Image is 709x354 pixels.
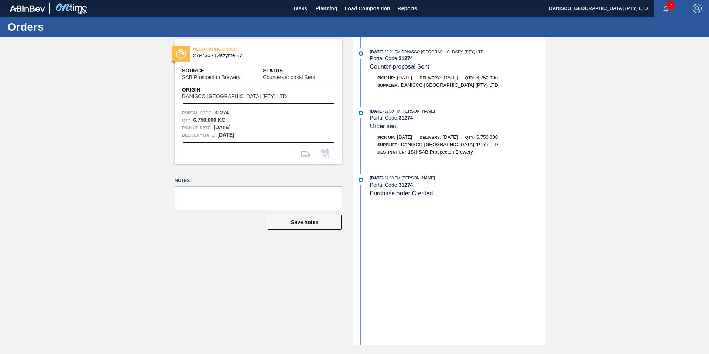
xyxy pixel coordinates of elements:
span: Pick up Date: [182,124,212,131]
div: Inform order change [316,147,334,161]
span: [DATE] [397,134,412,140]
img: atual [359,51,363,56]
span: Qty: [465,76,475,80]
span: Delivery: [419,76,441,80]
strong: 31274 [398,55,413,61]
span: Order sent [370,123,398,129]
span: Delivery Date: [182,131,215,139]
strong: 31274 [398,115,413,121]
span: 1SH-SAB Prospecton Brewery [408,149,473,155]
button: Save notes [268,215,342,230]
span: [DATE] [370,176,383,180]
span: : DANISCO [GEOGRAPHIC_DATA] (PTY) LTD [400,49,484,54]
span: [DATE] [443,75,458,80]
label: Notes [175,175,342,186]
span: Purchase order Created [370,190,433,196]
span: Portal Code: [182,109,213,117]
strong: 31274 [398,182,413,188]
span: [DATE] [443,134,458,140]
span: : [PERSON_NAME] [400,176,435,180]
span: Status [263,67,335,75]
span: Pick up: [377,76,395,80]
span: Tasks [292,4,308,13]
img: atual [359,178,363,182]
span: SAB Prospecton Brewery [182,75,240,80]
span: Counter-proposal Sent [263,75,315,80]
strong: [DATE] [213,124,230,130]
strong: 31274 [215,110,229,116]
span: [DATE] [370,109,383,113]
img: status [176,49,186,59]
img: atual [359,111,363,115]
span: [DATE] [397,75,412,80]
span: NEGOTIATING ORDER [193,45,297,53]
span: DANISCO [GEOGRAPHIC_DATA] (PTY) LTD [182,94,287,99]
span: [DATE] [370,49,383,54]
span: 279735 - Diazyme 87 [193,53,327,58]
span: Qty: [465,135,475,140]
span: Destination: [377,150,406,154]
span: 6,750.000 [476,134,498,140]
span: DANISCO [GEOGRAPHIC_DATA] (PTY) LTD [401,82,498,88]
span: Reports [398,4,417,13]
span: Pick up: [377,135,395,140]
span: - 12:01 PM [383,50,400,54]
div: Portal Code: [370,115,545,121]
div: Portal Code: [370,182,545,188]
span: 14 [667,1,674,10]
span: : [PERSON_NAME] [400,109,435,113]
span: Load Composition [345,4,390,13]
h1: Orders [7,23,138,31]
div: Go to Load Composition [297,147,315,161]
span: Planning [316,4,338,13]
div: Portal Code: [370,55,545,61]
span: 6,750.000 [476,75,498,80]
span: Qty : [182,117,191,124]
span: - 12:59 PM [383,109,400,113]
strong: [DATE] [217,132,234,138]
button: Notifications [654,3,678,14]
img: Logout [693,4,702,13]
img: TNhmsLtSVTkK8tSr43FrP2fwEKptu5GPRR3wAAAABJRU5ErkJggg== [10,5,45,12]
span: DANISCO [GEOGRAPHIC_DATA] (PTY) LTD [401,142,498,147]
span: - 12:59 PM [383,176,400,180]
span: Origin [182,86,305,94]
span: Source [182,67,263,75]
span: Supplier: [377,142,399,147]
span: Supplier: [377,83,399,87]
span: Delivery: [419,135,441,140]
span: Counter-proposal Sent [370,63,429,70]
strong: 6,750.000 KG [193,117,225,123]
